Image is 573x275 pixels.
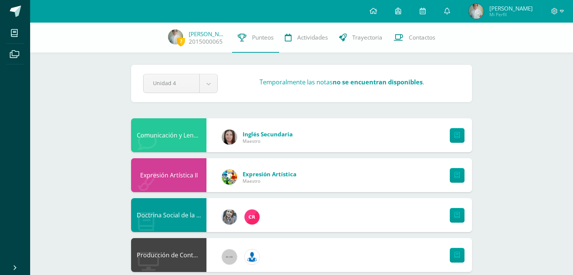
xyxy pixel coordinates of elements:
[489,11,533,18] span: Mi Perfil
[144,74,217,93] a: Unidad 4
[279,23,333,53] a: Actividades
[489,5,533,12] span: [PERSON_NAME]
[189,30,226,38] a: [PERSON_NAME]
[222,170,237,185] img: 159e24a6ecedfdf8f489544946a573f0.png
[177,37,185,46] span: 7
[222,249,237,264] img: 60x60
[469,4,484,19] img: 786230324902ca9f9b65e66d49a23b48.png
[222,130,237,145] img: 8af0450cf43d44e38c4a1497329761f3.png
[243,138,293,144] span: Maestro
[131,158,206,192] div: Expresión Artística II
[131,238,206,272] div: Producción de Contenidos Digitales
[243,170,296,178] span: Expresión Artística
[244,209,260,225] img: 866c3f3dc5f3efb798120d7ad13644d9.png
[222,209,237,225] img: cba4c69ace659ae4cf02a5761d9a2473.png
[232,23,279,53] a: Punteos
[131,118,206,152] div: Comunicación y Lenguaje L3 Inglés
[388,23,441,53] a: Contactos
[252,34,274,41] span: Punteos
[333,23,388,53] a: Trayectoria
[409,34,435,41] span: Contactos
[352,34,382,41] span: Trayectoria
[297,34,328,41] span: Actividades
[168,29,183,44] img: 786230324902ca9f9b65e66d49a23b48.png
[244,249,260,264] img: 6ed6846fa57649245178fca9fc9a58dd.png
[260,78,424,86] h3: Temporalmente las notas .
[153,74,190,92] span: Unidad 4
[243,178,296,184] span: Maestro
[131,198,206,232] div: Doctrina Social de la Iglesia
[333,78,423,86] strong: no se encuentran disponibles
[189,38,223,46] a: 2015000065
[243,130,293,138] span: Inglés Secundaria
